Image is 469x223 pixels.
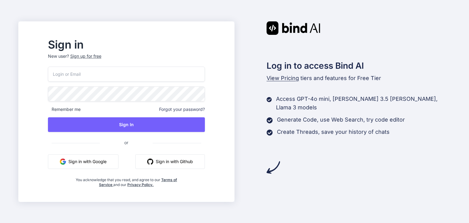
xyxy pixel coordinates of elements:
span: Remember me [48,106,81,112]
div: Sign up for free [70,53,101,59]
span: Forgot your password? [159,106,205,112]
p: Access GPT-4o mini, [PERSON_NAME] 3.5 [PERSON_NAME], Llama 3 models [276,95,451,112]
span: View Pricing [267,75,299,81]
p: Create Threads, save your history of chats [277,128,390,136]
h2: Log in to access Bind AI [267,59,451,72]
p: Generate Code, use Web Search, try code editor [277,115,405,124]
p: New user? [48,53,205,67]
a: Privacy Policy. [127,182,154,187]
p: tiers and features for Free Tier [267,74,451,82]
img: github [147,159,153,165]
span: or [100,135,153,150]
img: Bind AI logo [267,21,320,35]
h2: Sign in [48,40,205,49]
div: You acknowledge that you read, and agree to our and our [74,174,179,187]
button: Sign in with Google [48,154,118,169]
button: Sign In [48,117,205,132]
button: Sign in with Github [135,154,205,169]
input: Login or Email [48,67,205,82]
img: google [60,159,66,165]
a: Terms of Service [99,177,177,187]
img: arrow [267,161,280,174]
